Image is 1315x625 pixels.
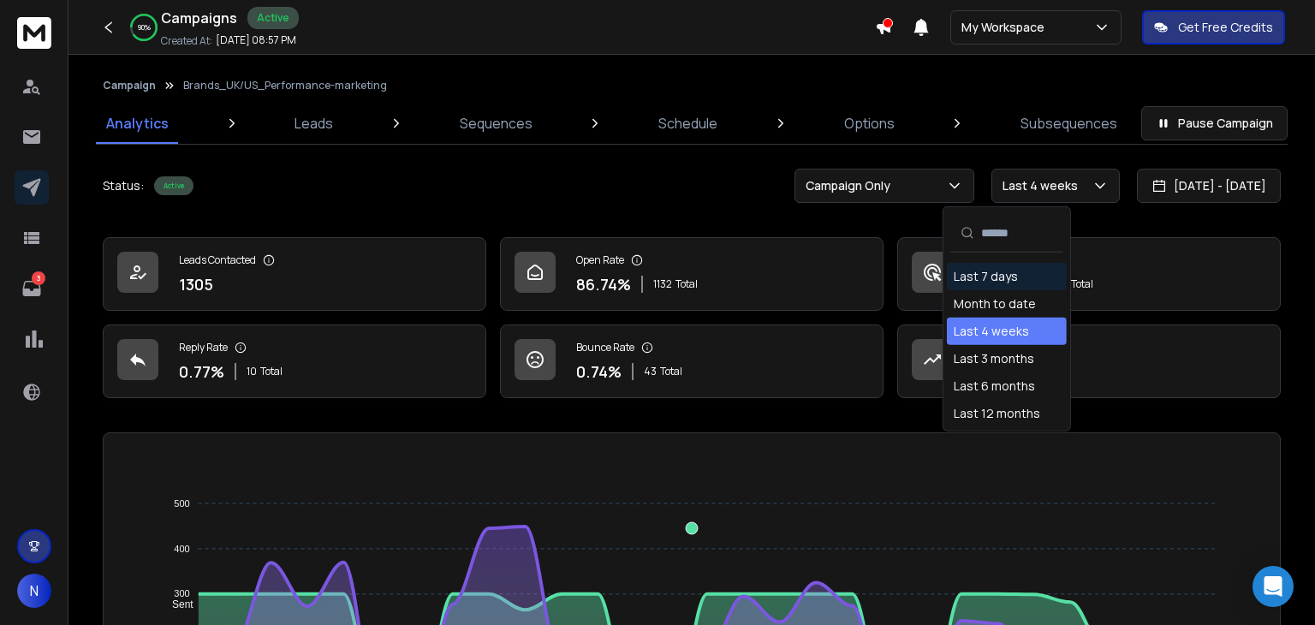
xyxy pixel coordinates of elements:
[32,271,45,285] p: 3
[174,589,189,599] tspan: 300
[460,113,533,134] p: Sequences
[179,360,224,384] p: 0.77 %
[1020,113,1117,134] p: Subsequences
[648,103,728,144] a: Schedule
[1178,19,1273,36] p: Get Free Credits
[844,113,895,134] p: Options
[897,237,1281,311] a: Click Rate33.33%435Total
[961,19,1051,36] p: My Workspace
[954,405,1040,422] div: Last 12 months
[260,365,283,378] span: Total
[806,177,897,194] p: Campaign Only
[954,378,1035,395] div: Last 6 months
[15,271,49,306] a: 3
[103,237,486,311] a: Leads Contacted1305
[174,544,189,554] tspan: 400
[954,295,1036,312] div: Month to date
[834,103,905,144] a: Options
[658,113,717,134] p: Schedule
[106,113,169,134] p: Analytics
[500,237,884,311] a: Open Rate86.74%1132Total
[1141,106,1288,140] button: Pause Campaign
[183,79,387,92] p: Brands_UK/US_Performance-marketing
[154,176,193,195] div: Active
[138,22,151,33] p: 90 %
[1142,10,1285,45] button: Get Free Credits
[161,34,212,48] p: Created At:
[17,574,51,608] button: N
[103,324,486,398] a: Reply Rate0.77%10Total
[179,341,228,354] p: Reply Rate
[1010,103,1128,144] a: Subsequences
[1003,177,1085,194] p: Last 4 weeks
[103,79,156,92] button: Campaign
[1071,277,1093,291] span: Total
[247,365,257,378] span: 10
[161,8,237,28] h1: Campaigns
[179,253,256,267] p: Leads Contacted
[576,360,622,384] p: 0.74 %
[675,277,698,291] span: Total
[576,253,624,267] p: Open Rate
[159,598,193,610] span: Sent
[247,7,299,29] div: Active
[644,365,657,378] span: 43
[500,324,884,398] a: Bounce Rate0.74%43Total
[1137,169,1281,203] button: [DATE] - [DATE]
[576,272,631,296] p: 86.74 %
[576,341,634,354] p: Bounce Rate
[96,103,179,144] a: Analytics
[174,498,189,509] tspan: 500
[295,113,333,134] p: Leads
[216,33,296,47] p: [DATE] 08:57 PM
[1253,566,1294,607] div: Open Intercom Messenger
[103,177,144,194] p: Status:
[897,324,1281,398] a: Opportunities0$0
[954,350,1034,367] div: Last 3 months
[954,323,1029,340] div: Last 4 weeks
[449,103,543,144] a: Sequences
[660,365,682,378] span: Total
[179,272,213,296] p: 1305
[284,103,343,144] a: Leads
[653,277,672,291] span: 1132
[954,268,1018,285] div: Last 7 days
